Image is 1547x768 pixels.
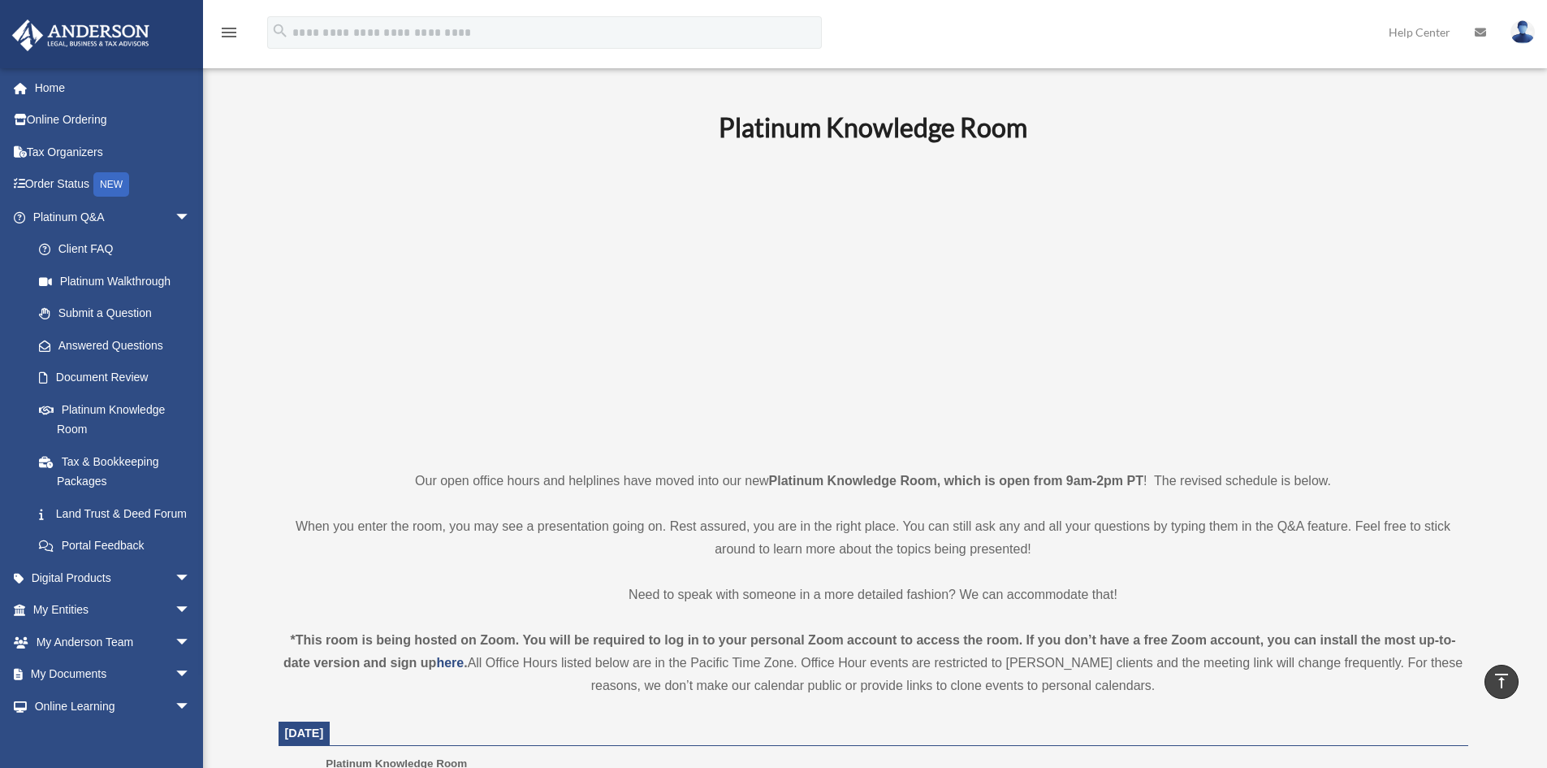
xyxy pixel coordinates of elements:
[285,727,324,740] span: [DATE]
[175,594,207,627] span: arrow_drop_down
[719,111,1027,143] b: Platinum Knowledge Room
[23,233,215,266] a: Client FAQ
[175,690,207,723] span: arrow_drop_down
[23,297,215,330] a: Submit a Question
[219,28,239,42] a: menu
[1510,20,1535,44] img: User Pic
[279,584,1468,606] p: Need to speak with someone in a more detailed fashion? We can accommodate that!
[11,562,215,594] a: Digital Productsarrow_drop_down
[11,690,215,722] a: Online Learningarrow_drop_down
[769,474,1143,488] strong: Platinum Knowledge Room, which is open from 9am-2pm PT
[1492,671,1511,691] i: vertical_align_top
[93,172,129,197] div: NEW
[279,629,1468,697] div: All Office Hours listed below are in the Pacific Time Zone. Office Hour events are restricted to ...
[23,393,207,445] a: Platinum Knowledge Room
[219,23,239,42] i: menu
[175,201,207,234] span: arrow_drop_down
[23,497,215,530] a: Land Trust & Deed Forum
[23,362,215,394] a: Document Review
[11,594,215,627] a: My Entitiesarrow_drop_down
[11,658,215,691] a: My Documentsarrow_drop_down
[175,658,207,692] span: arrow_drop_down
[11,168,215,202] a: Order StatusNEW
[271,22,289,40] i: search
[23,329,215,362] a: Answered Questions
[279,470,1468,492] p: Our open office hours and helplines have moved into our new ! The revised schedule is below.
[1484,665,1519,699] a: vertical_align_top
[11,136,215,168] a: Tax Organizers
[7,20,154,51] img: Anderson Advisors Platinum Portal
[464,656,467,670] strong: .
[279,515,1468,561] p: When you enter the room, you may see a presentation going on. Rest assured, you are in the right ...
[23,445,215,497] a: Tax & Bookkeeping Packages
[11,104,215,137] a: Online Ordering
[11,201,215,233] a: Platinum Q&Aarrow_drop_down
[23,530,215,562] a: Portal Feedback
[629,165,1117,440] iframe: 231110_Toby_KnowledgeRoom
[283,633,1456,670] strong: *This room is being hosted on Zoom. You will be required to log in to your personal Zoom account ...
[436,656,464,670] a: here
[175,626,207,659] span: arrow_drop_down
[11,626,215,658] a: My Anderson Teamarrow_drop_down
[23,265,215,297] a: Platinum Walkthrough
[11,72,215,104] a: Home
[175,562,207,595] span: arrow_drop_down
